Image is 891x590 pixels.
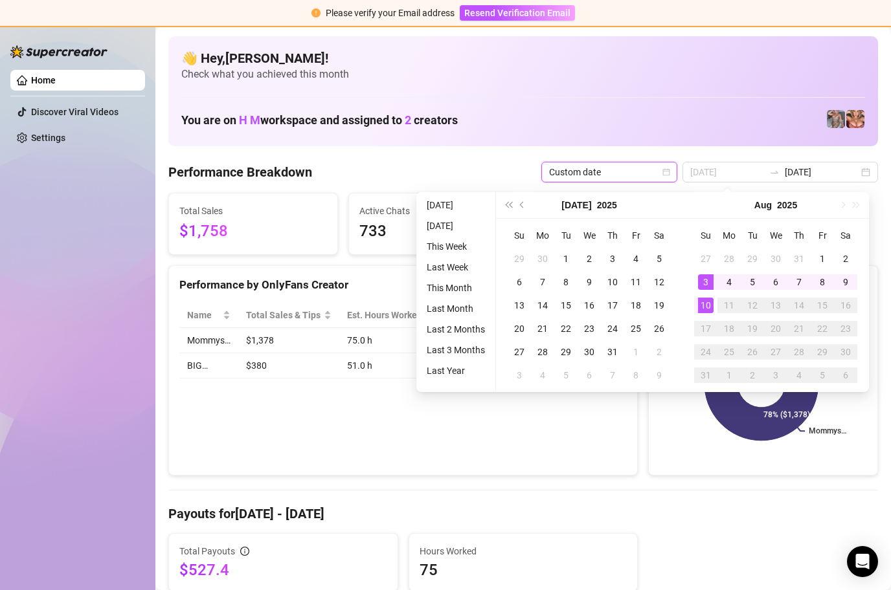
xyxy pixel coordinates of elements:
[531,294,554,317] td: 2025-07-14
[531,317,554,340] td: 2025-07-21
[811,317,834,340] td: 2025-08-22
[785,165,859,179] input: End date
[405,113,411,127] span: 2
[601,224,624,247] th: Th
[721,274,737,290] div: 4
[179,303,238,328] th: Name
[809,426,846,435] text: Mommys…
[834,317,857,340] td: 2025-08-23
[628,274,644,290] div: 11
[838,344,853,360] div: 30
[624,317,648,340] td: 2025-07-25
[535,274,550,290] div: 7
[535,298,550,313] div: 14
[464,8,570,18] span: Resend Verification Email
[717,224,741,247] th: Mo
[787,247,811,270] td: 2025-07-31
[581,274,597,290] div: 9
[662,168,670,176] span: calendar
[531,340,554,364] td: 2025-07-28
[578,294,601,317] td: 2025-07-16
[815,298,830,313] div: 15
[624,340,648,364] td: 2025-08-01
[549,162,670,182] span: Custom date
[741,294,764,317] td: 2025-08-12
[578,247,601,270] td: 2025-07-02
[698,344,714,360] div: 24
[827,110,845,128] img: pennylondonvip
[838,321,853,336] div: 23
[422,239,490,254] li: This Week
[515,192,530,218] button: Previous month (PageUp)
[531,364,554,387] td: 2025-08-04
[648,247,671,270] td: 2025-07-05
[512,321,527,336] div: 20
[558,274,574,290] div: 8
[31,75,56,85] a: Home
[721,298,737,313] div: 11
[359,204,507,218] span: Active Chats
[601,364,624,387] td: 2025-08-07
[811,294,834,317] td: 2025-08-15
[787,317,811,340] td: 2025-08-21
[717,270,741,294] td: 2025-08-04
[791,251,807,267] div: 31
[834,294,857,317] td: 2025-08-16
[787,224,811,247] th: Th
[508,224,531,247] th: Su
[179,353,238,378] td: BIG…
[694,340,717,364] td: 2025-08-24
[339,353,441,378] td: 51.0 h
[501,192,515,218] button: Last year (Control + left)
[554,340,578,364] td: 2025-07-29
[168,505,878,523] h4: Payouts for [DATE] - [DATE]
[508,364,531,387] td: 2025-08-03
[628,298,644,313] div: 18
[791,321,807,336] div: 21
[815,274,830,290] div: 8
[422,322,490,337] li: Last 2 Months
[624,294,648,317] td: 2025-07-18
[554,247,578,270] td: 2025-07-01
[721,251,737,267] div: 28
[745,344,760,360] div: 26
[311,8,321,17] span: exclamation-circle
[605,321,620,336] div: 24
[815,251,830,267] div: 1
[326,6,455,20] div: Please verify your Email address
[694,224,717,247] th: Su
[601,340,624,364] td: 2025-07-31
[768,321,784,336] div: 20
[769,167,780,177] span: swap-right
[694,270,717,294] td: 2025-08-03
[768,367,784,383] div: 3
[628,344,644,360] div: 1
[764,364,787,387] td: 2025-09-03
[648,317,671,340] td: 2025-07-26
[535,251,550,267] div: 30
[422,218,490,234] li: [DATE]
[651,321,667,336] div: 26
[239,113,260,127] span: H M
[834,270,857,294] td: 2025-08-09
[181,67,865,82] span: Check what you achieved this month
[554,364,578,387] td: 2025-08-05
[628,251,644,267] div: 4
[764,224,787,247] th: We
[460,5,575,21] button: Resend Verification Email
[578,270,601,294] td: 2025-07-09
[535,367,550,383] div: 4
[787,364,811,387] td: 2025-09-04
[764,270,787,294] td: 2025-08-06
[717,247,741,270] td: 2025-07-28
[422,301,490,316] li: Last Month
[834,364,857,387] td: 2025-09-06
[717,294,741,317] td: 2025-08-11
[508,247,531,270] td: 2025-06-29
[31,133,65,143] a: Settings
[811,247,834,270] td: 2025-08-01
[347,308,423,322] div: Est. Hours Worked
[847,546,878,577] div: Open Intercom Messenger
[561,192,591,218] button: Choose a month
[422,197,490,213] li: [DATE]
